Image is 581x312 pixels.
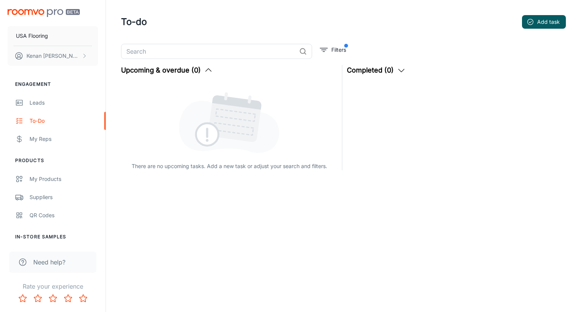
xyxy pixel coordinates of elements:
[331,46,346,54] p: Filters
[30,117,98,125] div: To-do
[30,175,98,183] div: My Products
[121,65,213,76] button: Upcoming & overdue (0)
[8,46,98,66] button: Kenan [PERSON_NAME]
[8,26,98,46] button: USA Flooring
[30,135,98,143] div: My Reps
[121,44,296,59] input: Search
[30,211,98,219] div: QR Codes
[179,91,280,153] img: upcoming_and_overdue_tasks_empty_state.svg
[121,15,147,29] h1: To-do
[347,65,406,76] button: Completed (0)
[522,15,566,29] button: Add task
[8,9,80,17] img: Roomvo PRO Beta
[26,52,80,60] p: Kenan [PERSON_NAME]
[132,162,327,170] p: There are no upcoming tasks. Add a new task or adjust your search and filters.
[16,32,48,40] p: USA Flooring
[30,99,98,107] div: Leads
[318,44,348,56] button: filter
[30,193,98,201] div: Suppliers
